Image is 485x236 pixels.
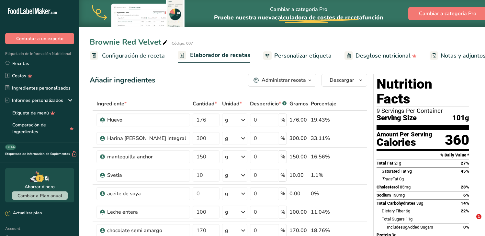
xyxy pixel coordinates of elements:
[222,100,242,108] span: Unidad
[392,193,405,198] span: 130mg
[382,217,405,221] span: Total Sugars
[90,36,169,48] div: Brownie Red Velvet
[107,190,186,198] div: aceite de soya
[382,209,405,213] span: Dietary Fiber
[5,145,16,150] div: BETA
[377,132,432,138] div: Amount Per Serving
[311,190,336,198] div: 0%
[262,76,306,84] div: Administrar receta
[377,114,417,122] span: Serving Size
[250,100,287,108] div: Desperdicio
[311,116,336,124] div: 19.43%
[311,153,336,161] div: 16.56%
[377,193,391,198] span: Sodium
[289,190,308,198] div: 0.00
[90,48,165,63] a: Configuración de receta
[289,171,308,179] div: 10.00
[289,208,308,216] div: 100.00
[311,100,336,108] span: Porcentaje
[274,51,332,60] span: Personalizar etiqueta
[214,14,383,21] span: Pruebe nuestra nueva función
[461,161,469,166] span: 27%
[5,33,74,44] button: Contratar a un experto
[96,100,127,108] span: Ingrediente
[289,100,308,108] span: Gramos
[355,51,411,60] span: Desglose nutricional
[461,169,469,174] span: 45%
[382,169,406,174] span: Saturated Fat
[377,138,432,147] div: Calories
[416,201,423,206] span: 38g
[225,227,228,234] div: g
[377,201,415,206] span: Total Carbohydrates
[377,108,469,114] div: 9 Servings Per Container
[311,208,336,216] div: 11.04%
[289,134,308,142] div: 300.00
[275,14,362,21] span: calculadora de costes de receta
[406,209,410,213] span: 6g
[419,10,476,17] span: Cambiar a categoría Pro
[452,114,469,122] span: 101g
[107,116,186,124] div: Huevo
[387,225,433,230] span: Includes Added Sugars
[344,48,417,63] a: Desglose nutricional
[5,97,63,104] div: Informes personalizados
[382,177,392,181] i: Trans
[190,51,250,59] span: Elaborador de recetas
[107,153,186,161] div: mantequilla anchor
[107,134,186,142] div: Harina [PERSON_NAME] Integral
[107,208,186,216] div: Leche entera
[445,132,469,149] div: 360
[178,48,250,63] a: Elaborador de recetas
[330,76,354,84] span: Descargar
[377,161,393,166] span: Total Fat
[461,201,469,206] span: 14%
[403,225,407,230] span: 0g
[289,227,308,234] div: 170.00
[461,209,469,213] span: 22%
[248,74,316,87] button: Administrar receta
[461,185,469,189] span: 28%
[382,177,398,181] span: Fat
[400,185,411,189] span: 85mg
[225,171,228,179] div: g
[377,151,469,159] section: % Daily Value *
[321,74,367,87] button: Descargar
[289,153,308,161] div: 150.00
[107,171,186,179] div: Svetia
[225,153,228,161] div: g
[17,193,62,199] span: Cambiar a Plan anual
[193,100,217,108] span: Cantidad
[394,161,401,166] span: 21g
[225,116,228,124] div: g
[225,208,228,216] div: g
[463,214,479,230] iframe: Intercom live chat
[463,193,469,198] span: 6%
[102,51,165,60] span: Configuración de receta
[12,191,68,200] button: Cambiar a Plan anual
[263,48,332,63] a: Personalizar etiqueta
[107,227,186,234] div: chocolate semi amargo
[399,177,404,181] span: 0g
[172,40,193,46] div: Código: 007
[377,77,469,106] h1: Nutrition Facts
[225,190,228,198] div: g
[476,214,481,219] span: 1
[225,134,228,142] div: g
[311,171,336,179] div: 1.1%
[377,185,399,189] span: Cholesterol
[311,134,336,142] div: 33.11%
[90,75,155,86] div: Añadir ingredientes
[289,116,308,124] div: 176.00
[407,169,412,174] span: 9g
[406,217,412,221] span: 11g
[25,183,55,190] div: Ahorrar dinero
[311,227,336,234] div: 18.76%
[5,210,42,217] div: Actualizar plan
[214,0,383,27] div: Cambiar a categoría Pro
